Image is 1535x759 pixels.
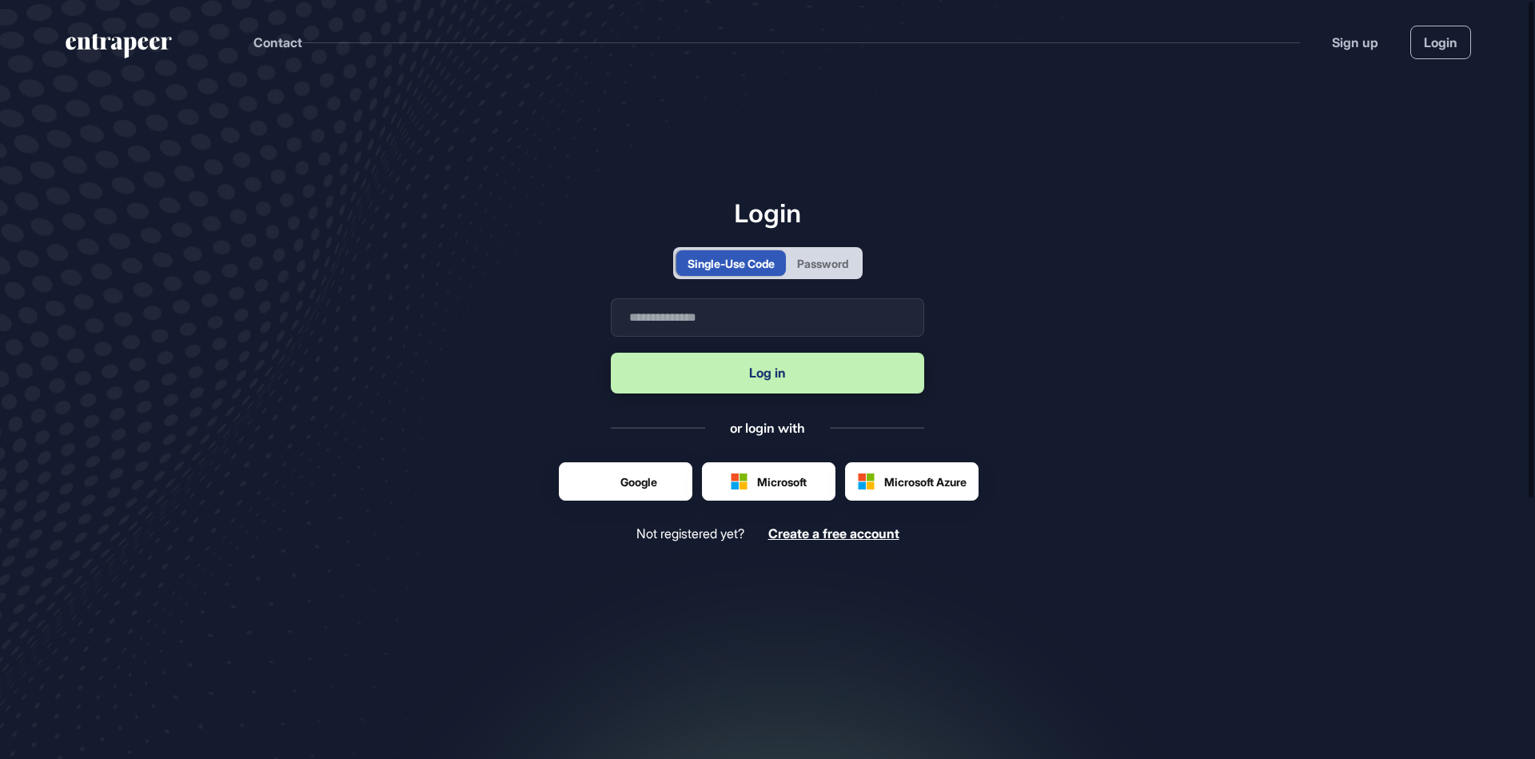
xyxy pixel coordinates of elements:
[768,525,899,541] span: Create a free account
[1332,33,1378,52] a: Sign up
[797,255,848,272] div: Password
[64,34,173,64] a: entrapeer-logo
[636,526,744,541] span: Not registered yet?
[730,419,805,437] div: or login with
[768,526,899,541] a: Create a free account
[253,32,302,53] button: Contact
[611,353,924,393] button: Log in
[611,198,924,228] h1: Login
[1410,26,1471,59] a: Login
[688,255,775,272] div: Single-Use Code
